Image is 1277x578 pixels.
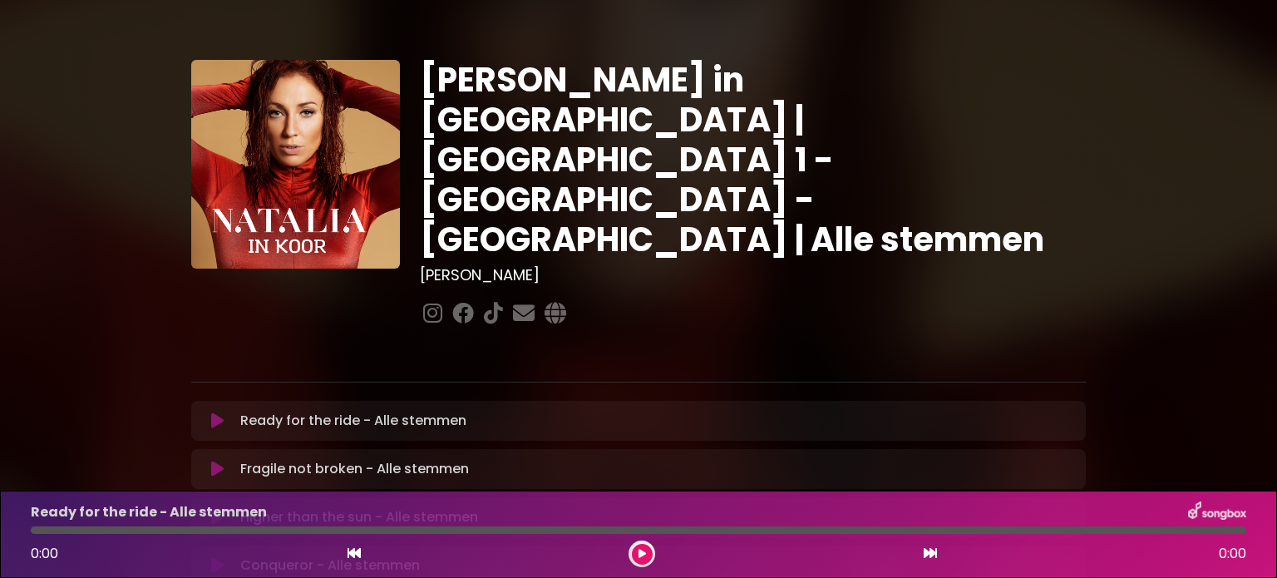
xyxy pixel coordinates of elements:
[420,266,1086,284] h3: [PERSON_NAME]
[31,544,58,563] span: 0:00
[240,459,469,479] p: Fragile not broken - Alle stemmen
[1188,501,1246,523] img: songbox-logo-white.png
[240,411,466,431] p: Ready for the ride - Alle stemmen
[31,502,267,522] p: Ready for the ride - Alle stemmen
[420,60,1086,259] h1: [PERSON_NAME] in [GEOGRAPHIC_DATA] | [GEOGRAPHIC_DATA] 1 - [GEOGRAPHIC_DATA] - [GEOGRAPHIC_DATA] ...
[191,60,400,269] img: YTVS25JmS9CLUqXqkEhs
[1219,544,1246,564] span: 0:00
